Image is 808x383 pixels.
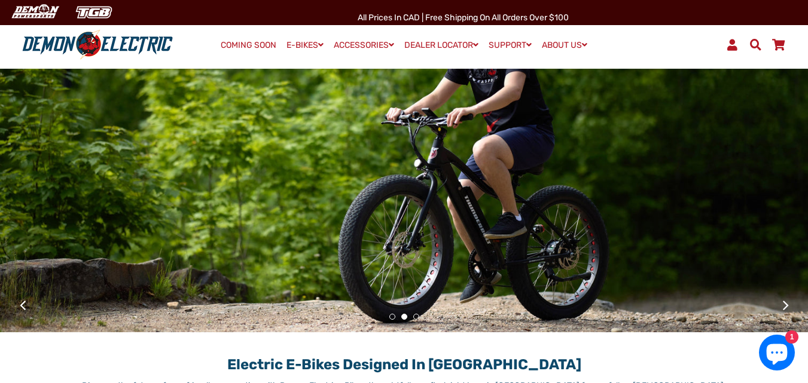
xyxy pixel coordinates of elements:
h1: Electric E-Bikes Designed in [GEOGRAPHIC_DATA] [78,344,730,373]
a: ABOUT US [538,36,591,54]
a: DEALER LOCATOR [400,36,483,54]
img: TGB Canada [69,2,118,22]
a: E-BIKES [282,36,328,54]
inbox-online-store-chat: Shopify online store chat [755,335,798,373]
button: 1 of 3 [389,314,395,320]
a: ACCESSORIES [330,36,398,54]
a: SUPPORT [484,36,536,54]
button: 2 of 3 [401,314,407,320]
img: Demon Electric [6,2,63,22]
a: COMING SOON [217,37,280,54]
img: Demon Electric logo [18,29,177,60]
button: 3 of 3 [413,314,419,320]
span: All Prices in CAD | Free shipping on all orders over $100 [358,13,569,23]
